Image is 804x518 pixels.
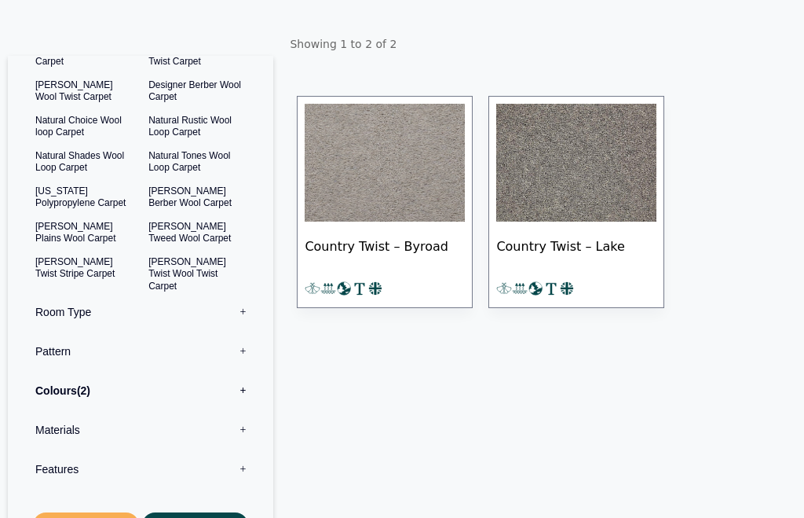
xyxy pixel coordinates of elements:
label: Features [20,450,261,489]
a: Country Twist – Byroad [297,96,473,309]
label: Room Type [20,292,261,332]
label: Colours [20,371,261,410]
p: Showing 1 to 2 of 2 [289,28,796,60]
a: Country Twist – Lake [488,96,664,309]
label: Pattern [20,332,261,371]
span: Country Twist – Lake [496,226,656,281]
span: 2 [77,384,90,397]
label: Materials [20,410,261,450]
span: Country Twist – Byroad [305,226,465,281]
